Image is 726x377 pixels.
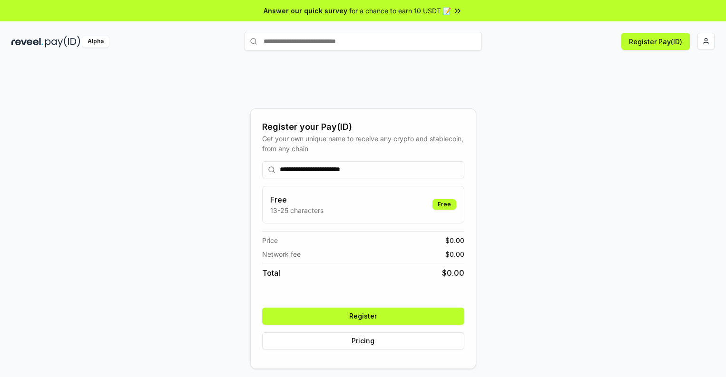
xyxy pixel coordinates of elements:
[445,235,464,245] span: $ 0.00
[442,267,464,279] span: $ 0.00
[262,120,464,134] div: Register your Pay(ID)
[262,332,464,349] button: Pricing
[262,308,464,325] button: Register
[262,267,280,279] span: Total
[262,134,464,154] div: Get your own unique name to receive any crypto and stablecoin, from any chain
[270,194,324,205] h3: Free
[262,235,278,245] span: Price
[445,249,464,259] span: $ 0.00
[621,33,690,50] button: Register Pay(ID)
[270,205,324,215] p: 13-25 characters
[82,36,109,48] div: Alpha
[349,6,451,16] span: for a chance to earn 10 USDT 📝
[262,249,301,259] span: Network fee
[264,6,347,16] span: Answer our quick survey
[45,36,80,48] img: pay_id
[432,199,456,210] div: Free
[11,36,43,48] img: reveel_dark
